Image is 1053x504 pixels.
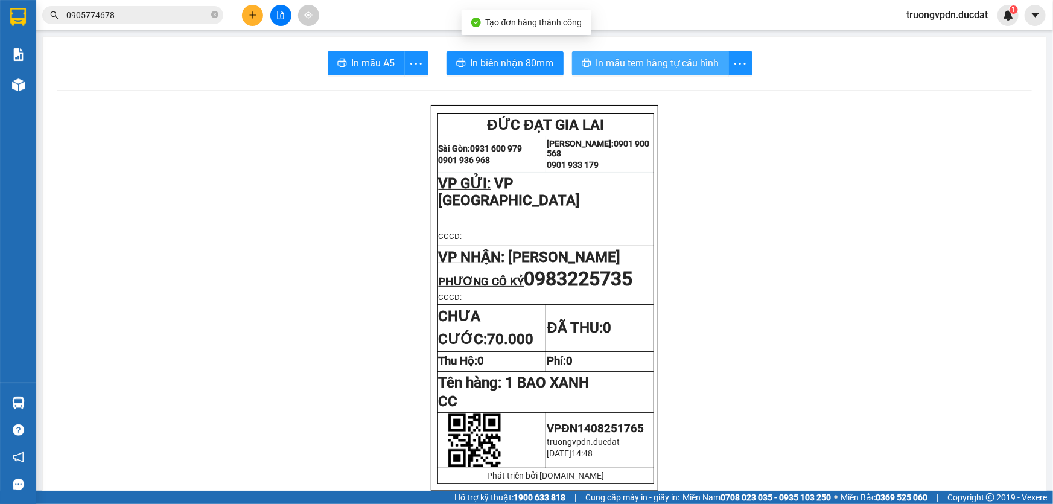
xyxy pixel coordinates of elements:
img: logo-vxr [10,8,26,26]
strong: Sài Gòn: [439,144,471,153]
span: VP [GEOGRAPHIC_DATA] [8,75,150,109]
strong: 0901 936 968 [439,155,491,165]
span: file-add [276,11,285,19]
span: ⚪️ [834,495,838,500]
span: Hỗ trợ kỹ thuật: [454,491,565,504]
span: Miền Nam [682,491,831,504]
span: VP GỬI: [8,75,60,92]
span: CCCD: [439,232,462,241]
span: printer [582,58,591,69]
img: qr-code [448,413,501,467]
span: close-circle [211,11,218,18]
strong: 1900 633 818 [514,493,565,502]
span: truongvpdn.ducdat [547,437,620,447]
span: In biên nhận 80mm [471,56,554,71]
strong: ĐÃ THU: [547,319,611,336]
strong: 0369 525 060 [876,493,927,502]
span: [DATE] [547,448,571,458]
span: ĐỨC ĐẠT GIA LAI [488,116,605,133]
span: 14:48 [571,448,593,458]
span: Miền Bắc [841,491,927,504]
button: more [728,51,752,75]
button: more [404,51,428,75]
span: search [50,11,59,19]
span: more [405,56,428,71]
strong: 0901 933 179 [547,160,599,170]
strong: Phí: [547,354,573,368]
strong: CHƯA CƯỚC: [439,308,534,348]
button: plus [242,5,263,26]
span: 70.000 [488,331,534,348]
strong: 0901 900 568 [547,139,649,158]
span: VP [GEOGRAPHIC_DATA] [439,175,581,209]
span: question-circle [13,424,24,436]
button: printerIn biên nhận 80mm [447,51,564,75]
strong: Sài Gòn: [8,40,44,51]
button: aim [298,5,319,26]
strong: 0901 936 968 [8,53,67,65]
span: In mẫu tem hàng tự cấu hình [596,56,719,71]
strong: [PERSON_NAME]: [109,34,185,45]
span: In mẫu A5 [352,56,395,71]
span: Tạo đơn hàng thành công [486,18,582,27]
button: printerIn mẫu tem hàng tự cấu hình [572,51,729,75]
span: [PERSON_NAME] [509,249,621,266]
button: file-add [270,5,291,26]
input: Tìm tên, số ĐT hoặc mã đơn [66,8,209,22]
span: more [729,56,752,71]
span: copyright [986,493,994,502]
strong: [PERSON_NAME]: [547,139,614,148]
span: caret-down [1030,10,1041,21]
span: truongvpdn.ducdat [897,7,997,22]
span: ĐỨC ĐẠT GIA LAI [49,11,167,28]
sup: 1 [1010,5,1018,14]
span: CCCD: [439,293,462,302]
span: 0 [566,354,573,368]
span: VPĐN1408251765 [547,422,643,435]
span: close-circle [211,10,218,21]
strong: 0931 600 979 [44,40,103,51]
span: message [13,479,24,490]
strong: 0931 600 979 [471,144,523,153]
span: VP GỬI: [439,175,491,192]
span: 0 [603,319,611,336]
span: | [937,491,938,504]
span: 0 [478,354,485,368]
span: 0983225735 [524,267,633,290]
span: check-circle [471,18,481,27]
span: Tên hàng: [439,374,590,391]
button: caret-down [1025,5,1046,26]
button: printerIn mẫu A5 [328,51,405,75]
span: | [574,491,576,504]
strong: 0901 933 179 [109,59,168,70]
span: VP NHẬN: [439,249,505,266]
strong: 0901 900 568 [109,34,206,57]
span: plus [249,11,257,19]
span: 1 BAO XANH [506,374,590,391]
img: warehouse-icon [12,397,25,409]
span: 1 [1011,5,1016,14]
span: Cung cấp máy in - giấy in: [585,491,679,504]
img: icon-new-feature [1003,10,1014,21]
span: PHƯƠNG CÔ KỶ [439,275,524,289]
td: Phát triển bởi [DOMAIN_NAME] [437,468,654,483]
span: notification [13,451,24,463]
strong: Thu Hộ: [439,354,485,368]
span: printer [456,58,466,69]
span: CC [439,393,458,410]
span: printer [337,58,347,69]
img: warehouse-icon [12,78,25,91]
strong: 0708 023 035 - 0935 103 250 [721,493,831,502]
span: aim [304,11,313,19]
img: solution-icon [12,48,25,61]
